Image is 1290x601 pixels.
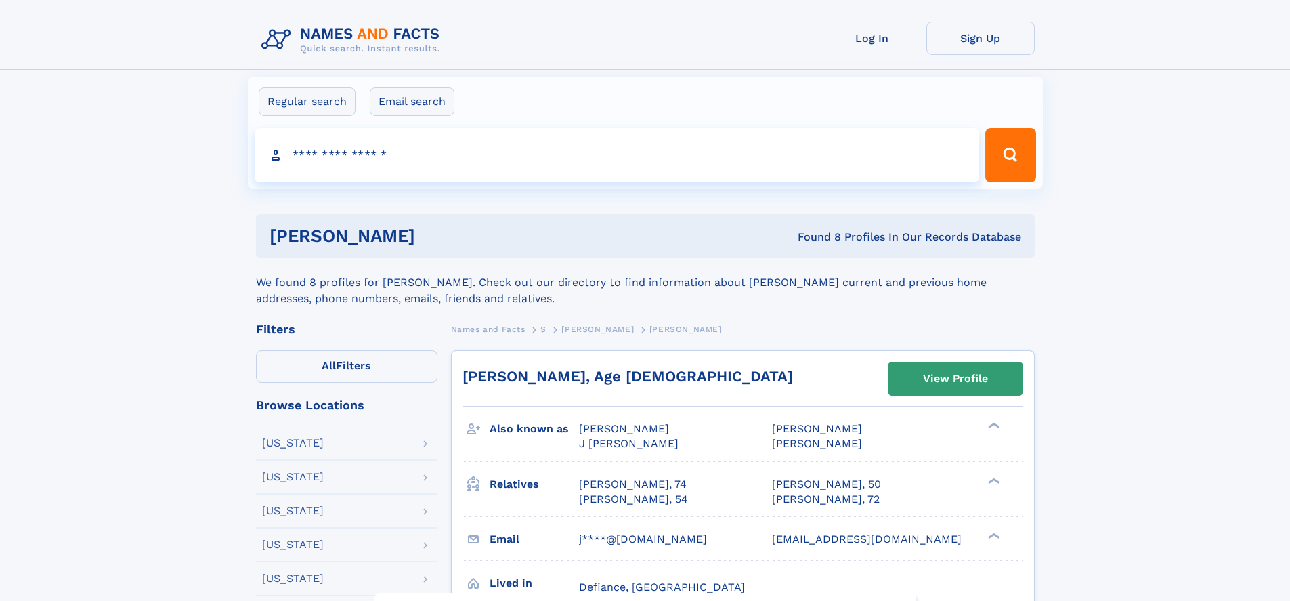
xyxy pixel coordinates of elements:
[985,421,1001,430] div: ❯
[262,505,324,516] div: [US_STATE]
[540,325,546,334] span: S
[322,359,336,372] span: All
[579,422,669,435] span: [PERSON_NAME]
[985,128,1035,182] button: Search Button
[985,531,1001,540] div: ❯
[490,417,579,440] h3: Also known as
[490,473,579,496] h3: Relatives
[262,539,324,550] div: [US_STATE]
[262,472,324,482] div: [US_STATE]
[579,492,688,507] a: [PERSON_NAME], 54
[561,320,634,337] a: [PERSON_NAME]
[259,87,356,116] label: Regular search
[772,422,862,435] span: [PERSON_NAME]
[579,437,679,450] span: J [PERSON_NAME]
[463,368,793,385] a: [PERSON_NAME], Age [DEMOGRAPHIC_DATA]
[540,320,546,337] a: S
[270,228,607,245] h1: [PERSON_NAME]
[370,87,454,116] label: Email search
[262,438,324,449] div: [US_STATE]
[985,476,1001,485] div: ❯
[561,325,634,334] span: [PERSON_NAME]
[256,399,437,411] div: Browse Locations
[256,323,437,335] div: Filters
[256,22,451,58] img: Logo Names and Facts
[888,362,1023,395] a: View Profile
[490,528,579,551] h3: Email
[451,320,525,337] a: Names and Facts
[490,572,579,595] h3: Lived in
[256,258,1035,307] div: We found 8 profiles for [PERSON_NAME]. Check out our directory to find information about [PERSON_...
[772,533,962,545] span: [EMAIL_ADDRESS][DOMAIN_NAME]
[256,350,437,383] label: Filters
[926,22,1035,55] a: Sign Up
[923,363,988,394] div: View Profile
[579,581,745,594] span: Defiance, [GEOGRAPHIC_DATA]
[255,128,980,182] input: search input
[818,22,926,55] a: Log In
[772,477,881,492] a: [PERSON_NAME], 50
[649,325,722,334] span: [PERSON_NAME]
[606,230,1021,245] div: Found 8 Profiles In Our Records Database
[772,437,862,450] span: [PERSON_NAME]
[579,477,687,492] a: [PERSON_NAME], 74
[772,492,880,507] a: [PERSON_NAME], 72
[262,573,324,584] div: [US_STATE]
